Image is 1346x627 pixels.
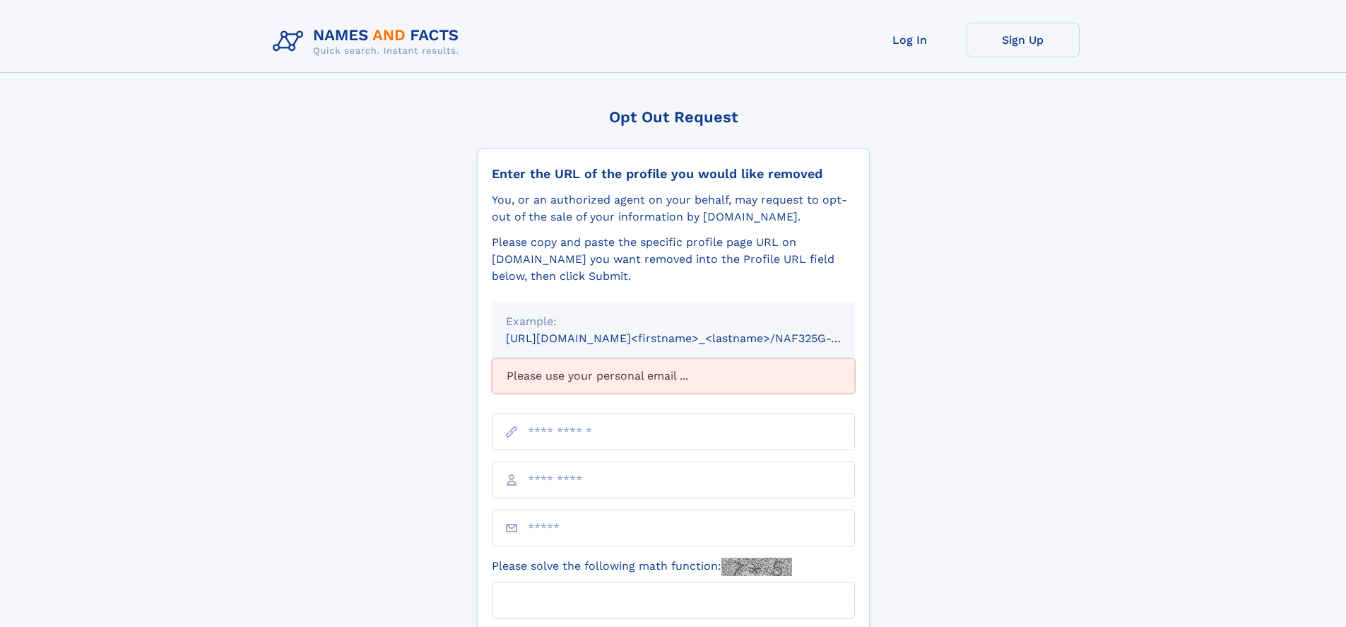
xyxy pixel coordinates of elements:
label: Please solve the following math function: [492,558,792,576]
a: Sign Up [967,23,1080,57]
div: Opt Out Request [477,108,870,126]
div: Please copy and paste the specific profile page URL on [DOMAIN_NAME] you want removed into the Pr... [492,234,855,285]
div: You, or an authorized agent on your behalf, may request to opt-out of the sale of your informatio... [492,192,855,225]
img: Logo Names and Facts [267,23,471,61]
div: Please use your personal email ... [492,358,855,394]
small: [URL][DOMAIN_NAME]<firstname>_<lastname>/NAF325G-xxxxxxxx [506,332,882,345]
a: Log In [854,23,967,57]
div: Example: [506,313,841,330]
div: Enter the URL of the profile you would like removed [492,166,855,182]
